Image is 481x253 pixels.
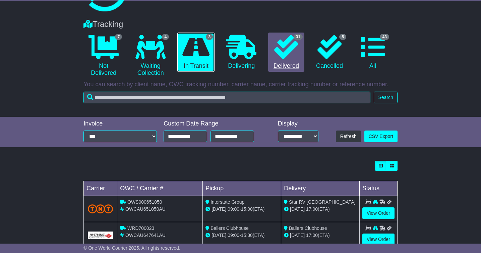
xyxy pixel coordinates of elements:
[360,181,398,196] td: Status
[364,131,398,142] a: CSV Export
[125,233,166,238] span: OWCAU647641AU
[115,34,122,40] span: 7
[228,206,239,212] span: 09:00
[127,225,154,231] span: WRD700023
[117,181,203,196] td: OWC / Carrier #
[125,206,166,212] span: OWCAU651050AU
[83,81,398,88] p: You can search by client name, OWC tracking number, carrier name, carrier tracking number or refe...
[281,181,360,196] td: Delivery
[83,120,157,128] div: Invoice
[336,131,361,142] button: Refresh
[306,206,318,212] span: 17:00
[380,34,389,40] span: 43
[339,34,346,40] span: 5
[164,120,264,128] div: Custom Date Range
[212,206,226,212] span: [DATE]
[205,232,278,239] div: - (ETA)
[228,233,239,238] span: 09:00
[241,206,253,212] span: 15:00
[212,233,226,238] span: [DATE]
[374,92,397,103] button: Search
[290,233,305,238] span: [DATE]
[80,19,401,29] div: Tracking
[289,225,327,231] span: Ballers Clubhouse
[306,233,318,238] span: 17:00
[278,120,319,128] div: Display
[311,33,348,72] a: 5 Cancelled
[211,225,249,231] span: Ballers Clubhouse
[221,33,261,72] a: Delivering
[284,206,357,213] div: (ETA)
[127,199,162,205] span: OWS000651050
[289,199,355,205] span: Star RV [GEOGRAPHIC_DATA]
[290,206,305,212] span: [DATE]
[284,232,357,239] div: (ETA)
[268,33,304,72] a: 31 Delivered
[88,232,113,239] img: GetCarrierServiceLogo
[206,34,213,40] span: 3
[241,233,253,238] span: 15:30
[130,33,171,79] a: 4 Waiting Collection
[205,206,278,213] div: - (ETA)
[355,33,391,72] a: 43 All
[362,234,395,245] a: View Order
[162,34,169,40] span: 4
[83,245,180,251] span: © One World Courier 2025. All rights reserved.
[211,199,244,205] span: Interstate Group
[177,33,215,72] a: 3 In Transit
[203,181,281,196] td: Pickup
[84,181,117,196] td: Carrier
[362,207,395,219] a: View Order
[294,34,303,40] span: 31
[88,204,113,213] img: TNT_Domestic.png
[83,33,124,79] a: 7 Not Delivered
